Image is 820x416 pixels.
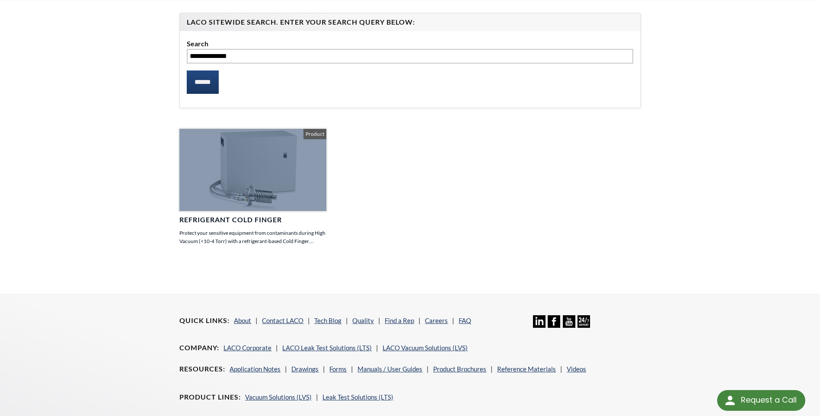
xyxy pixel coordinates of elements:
[314,317,341,324] a: Tech Blog
[179,215,326,224] h4: Refrigerant Cold Finger
[497,365,556,373] a: Reference Materials
[303,129,326,139] span: Product
[717,390,805,411] div: Request a Call
[357,365,422,373] a: Manuals / User Guides
[223,344,271,352] a: LACO Corporate
[433,365,486,373] a: Product Brochures
[230,365,281,373] a: Application Notes
[179,316,230,325] h4: Quick Links
[187,18,633,27] h4: LACO Sitewide Search. Enter your Search Query Below:
[245,393,312,401] a: Vacuum Solutions (LVS)
[179,129,326,246] a: Refrigerant Cold Finger Protect your sensitive equipment from contaminants during High Vacuum (<1...
[179,229,326,245] p: Protect your sensitive equipment from contaminants during High Vacuum (<10-4 Torr) with a refrige...
[723,394,737,407] img: round button
[578,321,590,329] a: 24/7 Support
[385,317,414,324] a: Find a Rep
[425,317,448,324] a: Careers
[179,393,241,402] h4: Product Lines
[282,344,372,352] a: LACO Leak Test Solutions (LTS)
[578,315,590,328] img: 24/7 Support Icon
[322,393,393,401] a: Leak Test Solutions (LTS)
[352,317,374,324] a: Quality
[262,317,303,324] a: Contact LACO
[291,365,319,373] a: Drawings
[179,343,219,352] h4: Company
[459,317,471,324] a: FAQ
[234,317,251,324] a: About
[329,365,347,373] a: Forms
[383,344,468,352] a: LACO Vacuum Solutions (LVS)
[741,390,797,410] div: Request a Call
[567,365,586,373] a: Videos
[187,38,633,49] label: Search
[179,365,225,374] h4: Resources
